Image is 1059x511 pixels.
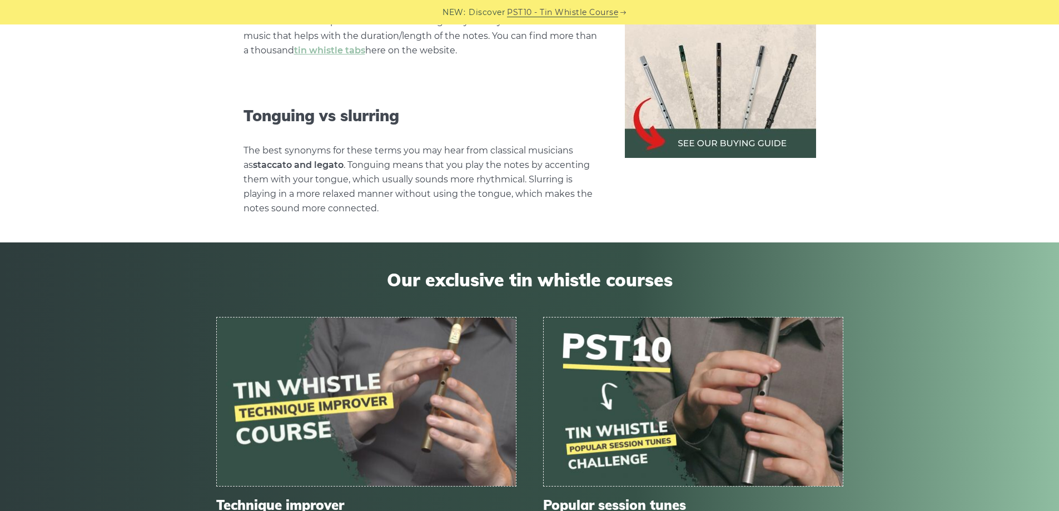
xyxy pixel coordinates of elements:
[294,45,365,56] a: tin whistle tabs
[243,106,598,125] h3: Tonguing vs slurring
[443,6,465,19] span: NEW:
[217,317,516,486] img: tin-whistle-course
[243,143,598,216] p: The best synonyms for these terms you may hear from classical musicians as . Tonguing means that ...
[253,160,344,170] strong: staccato and legato
[216,269,843,290] span: Our exclusive tin whistle courses
[507,6,618,19] a: PST10 - Tin Whistle Course
[469,6,505,19] span: Discover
